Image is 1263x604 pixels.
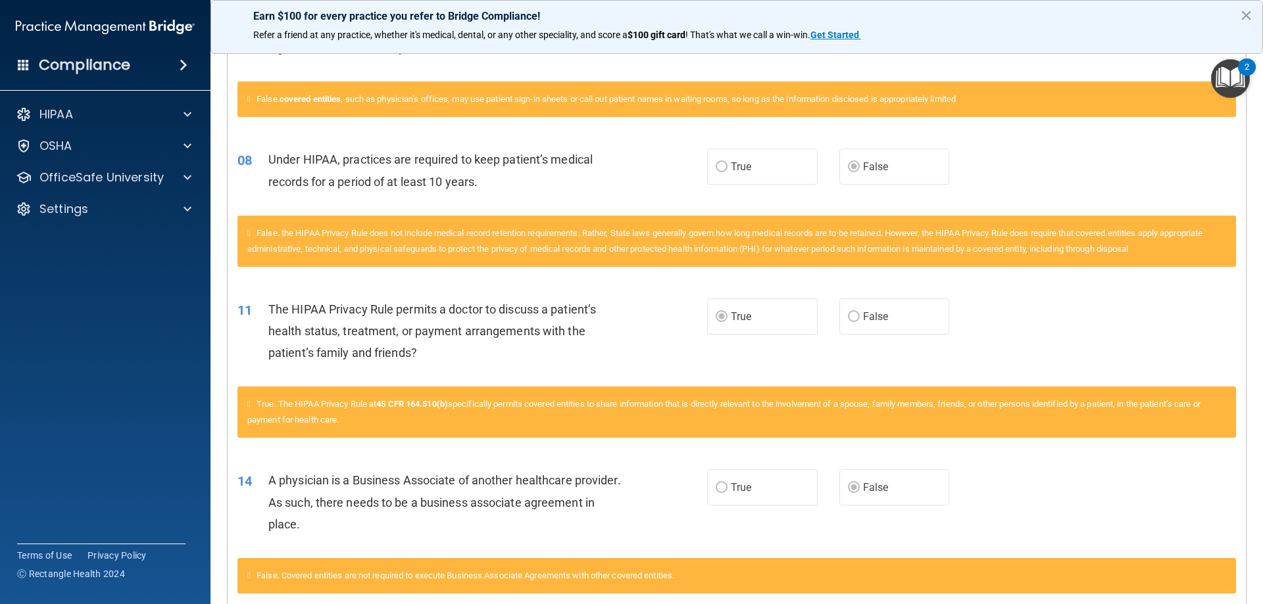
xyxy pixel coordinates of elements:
a: OfficeSafe University [16,170,191,185]
input: False [848,312,860,322]
a: Terms of Use [17,549,72,562]
strong: $100 gift card [628,30,685,40]
a: covered entities [280,94,341,104]
span: The HIPAA Privacy Rule permits a doctor to discuss a patient’s health status, treatment, or payme... [268,302,596,360]
span: True [731,310,751,323]
p: OfficeSafe University [39,170,164,185]
span: True [731,481,751,494]
a: Get Started [810,30,861,40]
input: True [716,312,728,322]
div: 2 [1245,67,1249,84]
input: False [848,483,860,493]
input: False [848,162,860,172]
button: Open Resource Center, 2 new notifications [1211,59,1250,98]
p: HIPAA [39,106,73,122]
strong: Get Started [810,30,859,40]
span: 08 [237,152,252,168]
span: Under HIPAA, practices are required to keep patient’s medical records for a period of at least 10... [268,152,593,188]
span: Refer a friend at any practice, whether it's medical, dental, or any other speciality, and score a [253,30,628,40]
a: OSHA [16,138,191,154]
span: Ⓒ Rectangle Health 2024 [17,567,125,580]
p: Earn $100 for every practice you refer to Bridge Compliance! [253,10,1220,22]
p: Settings [39,201,88,217]
span: False [863,481,889,494]
span: A physician is a Business Associate of another healthcare provider. As such, there needs to be a ... [268,473,621,530]
span: False. the HIPAA Privacy Rule does not include medical record retention requirements. Rather, Sta... [247,228,1202,254]
span: False. , such as physician’s offices, may use patient sign-in sheets or call out patient names in... [257,94,956,104]
span: ! That's what we call a win-win. [685,30,810,40]
h4: Compliance [39,56,130,74]
input: True [716,162,728,172]
input: True [716,483,728,493]
span: False. Covered entities are not required to execute Business Associate Agreements with other cove... [257,570,674,580]
span: 11 [237,302,252,318]
span: True. The HIPAA Privacy Rule at specifically permits covered entities to share information that i... [247,399,1201,425]
a: Settings [16,201,191,217]
a: HIPAA [16,106,191,122]
span: 14 [237,473,252,489]
a: 45 CFR 164.510(b) [376,399,448,409]
p: OSHA [39,138,72,154]
img: PMB logo [16,14,195,40]
span: False [863,160,889,173]
button: Close [1240,5,1252,26]
span: False [863,310,889,323]
span: True [731,160,751,173]
a: Privacy Policy [87,549,147,562]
